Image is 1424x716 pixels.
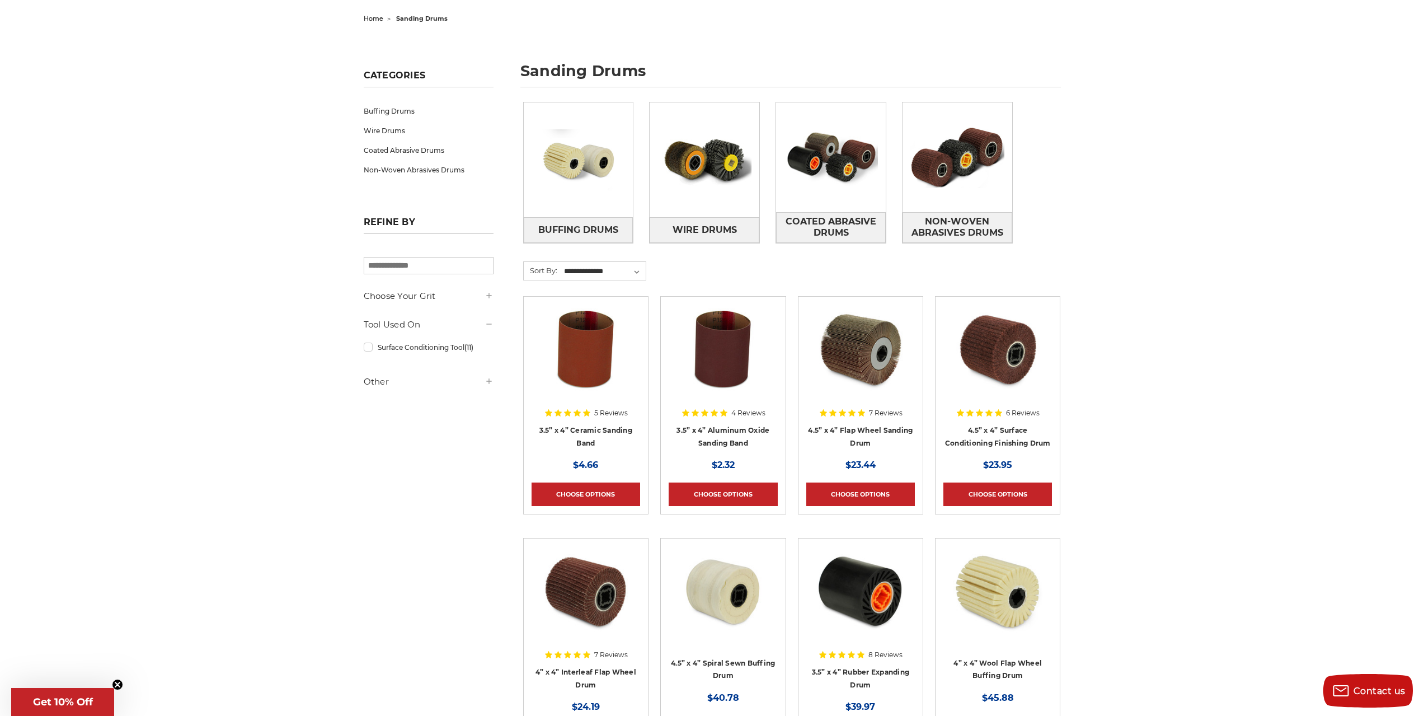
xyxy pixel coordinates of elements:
[816,546,905,636] img: 3.5 inch rubber expanding drum for sanding belt
[943,483,1052,506] a: Choose Options
[676,426,769,447] a: 3.5” x 4” Aluminum Oxide Sanding Band
[364,375,494,389] h5: Other
[845,701,875,712] span: $39.97
[396,15,448,22] span: sanding drums
[364,318,494,331] h5: Tool Used On
[562,263,646,280] select: Sort By:
[808,426,913,447] a: 4.5” x 4” Flap Wheel Sanding Drum
[572,701,600,712] span: $24.19
[903,119,1012,196] img: Non-Woven Abrasives Drums
[707,692,739,703] span: $40.78
[650,217,759,242] a: Wire Drums
[594,652,628,658] span: 7 Reviews
[953,305,1042,394] img: 4.5 Inch Surface Conditioning Finishing Drum
[945,426,1051,447] a: 4.5” x 4” Surface Conditioning Finishing Drum
[669,305,777,413] a: 3.5x4 inch sanding band for expanding rubber drum
[112,679,123,690] button: Close teaser
[539,426,632,447] a: 3.5” x 4” Ceramic Sanding Band
[669,483,777,506] a: Choose Options
[806,546,915,655] a: 3.5 inch rubber expanding drum for sanding belt
[524,217,633,242] a: Buffing Drums
[364,141,494,160] a: Coated Abrasive Drums
[812,668,910,689] a: 3.5” x 4” Rubber Expanding Drum
[524,121,633,199] img: Buffing Drums
[594,410,628,417] span: 5 Reviews
[943,305,1052,413] a: 4.5 Inch Surface Conditioning Finishing Drum
[903,212,1012,242] span: Non-Woven Abrasives Drums
[364,217,494,234] h5: Refine by
[364,101,494,121] a: Buffing Drums
[464,343,473,352] span: (11)
[712,460,735,470] span: $2.32
[524,262,557,279] label: Sort By:
[776,212,886,243] a: Coated Abrasive Drums
[532,483,640,506] a: Choose Options
[903,212,1012,243] a: Non-Woven Abrasives Drums
[806,305,915,413] a: 4.5 inch x 4 inch flap wheel sanding drum
[1323,674,1413,708] button: Contact us
[573,460,598,470] span: $4.66
[1006,410,1040,417] span: 6 Reviews
[869,410,903,417] span: 7 Reviews
[532,546,640,655] a: 4 inch interleaf flap wheel drum
[538,221,618,240] span: Buffing Drums
[678,546,768,636] img: 4.5 Inch Muslin Spiral Sewn Buffing Drum
[777,212,885,242] span: Coated Abrasive Drums
[364,338,494,357] a: Surface Conditioning Tool
[532,305,640,413] a: 3.5x4 inch ceramic sanding band for expanding rubber drum
[671,659,775,680] a: 4.5” x 4” Spiral Sewn Buffing Drum
[541,546,631,636] img: 4 inch interleaf flap wheel drum
[364,160,494,180] a: Non-Woven Abrasives Drums
[33,696,93,708] span: Get 10% Off
[364,289,494,303] h5: Choose Your Grit
[943,546,1052,655] a: 4 inch buffing and polishing drum
[364,121,494,141] a: Wire Drums
[806,483,915,506] a: Choose Options
[364,70,494,87] h5: Categories
[364,15,383,22] a: home
[776,119,886,196] img: Coated Abrasive Drums
[953,659,1042,680] a: 4” x 4” Wool Flap Wheel Buffing Drum
[541,305,631,394] img: 3.5x4 inch ceramic sanding band for expanding rubber drum
[731,410,765,417] span: 4 Reviews
[845,460,876,470] span: $23.44
[868,652,903,658] span: 8 Reviews
[535,668,636,689] a: 4” x 4” Interleaf Flap Wheel Drum
[11,688,114,716] div: Get 10% OffClose teaser
[673,221,737,240] span: Wire Drums
[953,546,1042,636] img: 4 inch buffing and polishing drum
[816,305,905,394] img: 4.5 inch x 4 inch flap wheel sanding drum
[983,460,1012,470] span: $23.95
[650,105,759,215] img: Wire Drums
[1353,686,1406,696] span: Contact us
[982,692,1014,703] span: $45.88
[520,63,1061,87] h1: sanding drums
[678,305,768,394] img: 3.5x4 inch sanding band for expanding rubber drum
[669,546,777,655] a: 4.5 Inch Muslin Spiral Sewn Buffing Drum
